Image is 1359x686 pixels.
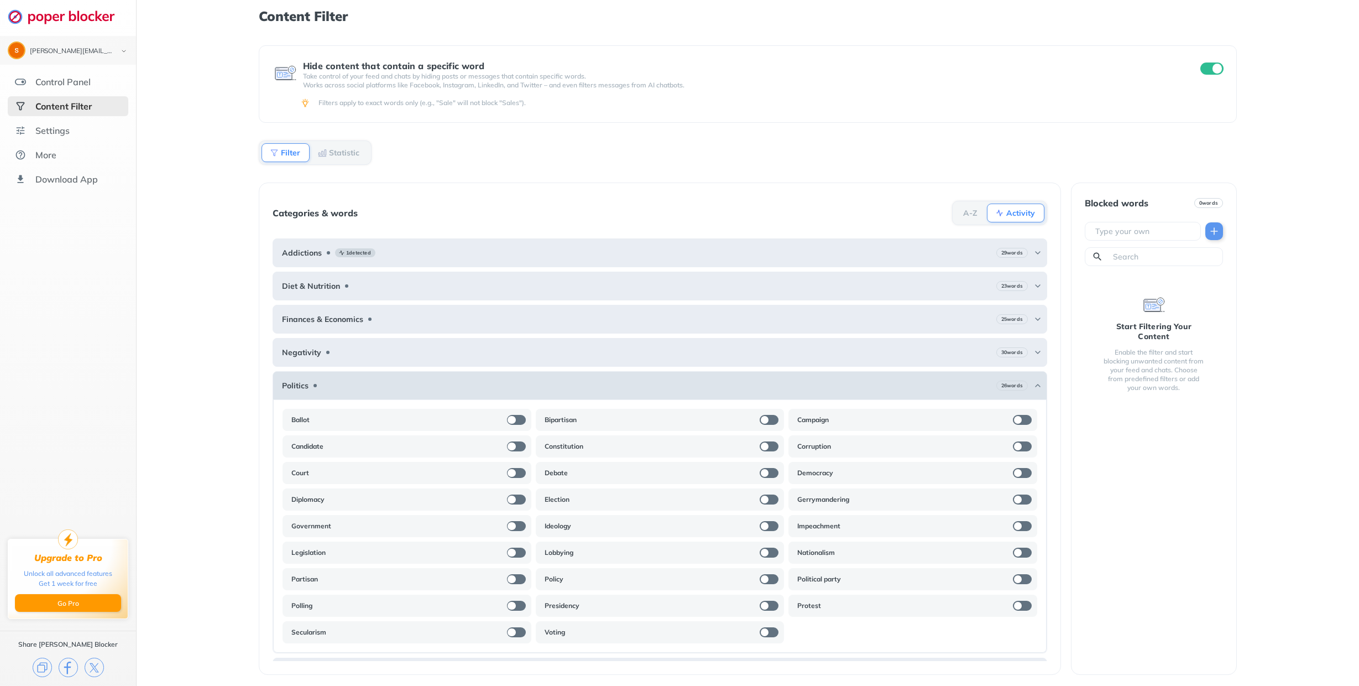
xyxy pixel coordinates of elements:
b: Presidency [545,601,579,610]
b: Election [545,495,569,504]
div: Upgrade to Pro [34,553,102,563]
img: logo-webpage.svg [8,9,127,24]
b: 25 words [1001,315,1023,323]
b: Negativity [282,348,321,357]
div: Unlock all advanced features [24,569,112,579]
b: Government [291,522,331,531]
div: Control Panel [35,76,91,87]
b: Polling [291,601,312,610]
div: More [35,149,56,160]
img: Filter [270,148,279,157]
b: 23 words [1001,282,1023,290]
b: Nationalism [797,548,835,557]
div: Download App [35,174,98,185]
b: 1 detected [346,249,371,257]
div: Get 1 week for free [39,579,97,589]
b: Ballot [291,415,310,424]
b: Politics [282,381,309,390]
b: Impeachment [797,522,840,531]
h1: Content Filter [259,9,1237,23]
img: chevron-bottom-black.svg [117,45,130,57]
p: Take control of your feed and chats by hiding posts or messages that contain specific words. [303,72,1180,81]
img: Statistic [318,148,327,157]
b: Campaign [797,415,829,424]
b: Diplomacy [291,495,325,504]
img: upgrade-to-pro.svg [58,529,78,549]
img: facebook.svg [59,658,78,677]
img: copy.svg [33,658,52,677]
b: Finances & Economics [282,315,363,324]
div: Filters apply to exact words only (e.g., "Sale" will not block "Sales"). [318,98,1221,107]
b: Political party [797,575,841,584]
img: download-app.svg [15,174,26,185]
b: Lobbying [545,548,573,557]
b: Policy [545,575,563,584]
div: Categories & words [273,208,358,218]
b: 26 words [1001,382,1023,389]
div: Blocked words [1085,198,1148,208]
img: social-selected.svg [15,101,26,112]
b: 30 words [1001,349,1023,356]
b: Partisan [291,575,318,584]
b: Filter [281,149,300,156]
b: Activity [1006,210,1035,216]
b: Protest [797,601,821,610]
img: Activity [995,209,1004,217]
div: Hide content that contain a specific word [303,61,1180,71]
input: Search [1112,251,1218,262]
b: Candidate [291,442,323,451]
div: Content Filter [35,101,92,112]
b: Constitution [545,442,583,451]
b: Gerrymandering [797,495,849,504]
button: Go Pro [15,594,121,612]
b: Court [291,469,309,477]
b: Democracy [797,469,833,477]
b: A-Z [963,210,978,216]
div: Settings [35,125,70,136]
b: Ideology [545,522,571,531]
b: 0 words [1199,199,1218,207]
b: Voting [545,628,565,637]
div: Start Filtering Your Content [1102,321,1205,341]
b: Secularism [291,628,326,637]
b: Legislation [291,548,326,557]
b: 29 words [1001,249,1023,257]
b: Addictions [282,248,322,257]
div: Enable the filter and start blocking unwanted content from your feed and chats. Choose from prede... [1102,348,1205,392]
b: Diet & Nutrition [282,282,340,290]
img: about.svg [15,149,26,160]
div: Share [PERSON_NAME] Blocker [18,640,118,649]
b: Statistic [329,149,359,156]
div: steve.perez12122@gmail.com [30,48,112,55]
b: Bipartisan [545,415,577,424]
img: features.svg [15,76,26,87]
p: Works across social platforms like Facebook, Instagram, LinkedIn, and Twitter – and even filters ... [303,81,1180,90]
b: Debate [545,469,568,477]
img: settings.svg [15,125,26,136]
input: Type your own [1094,226,1196,237]
img: ACg8ocLmQcyaFs-JaUW0iLbo65gLExuCpZa4ku_eugn0c75l4XuF9g=s96-c [9,43,24,58]
img: x.svg [85,658,104,677]
b: Corruption [797,442,831,451]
